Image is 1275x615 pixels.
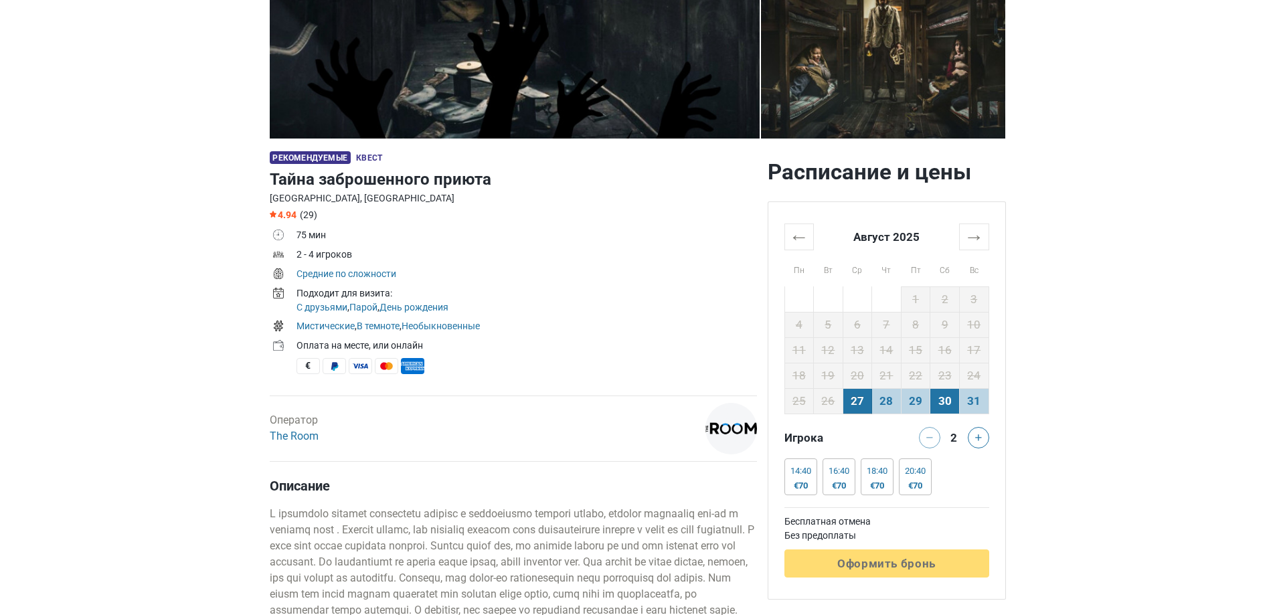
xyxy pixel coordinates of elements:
td: 23 [930,363,960,388]
td: , , [296,318,757,337]
th: Вс [959,250,989,286]
span: Квест [356,153,382,163]
td: 24 [959,363,989,388]
td: 21 [872,363,902,388]
div: 20:40 [905,466,926,476]
div: 14:40 [790,466,811,476]
td: 18 [784,363,814,388]
div: [GEOGRAPHIC_DATA], [GEOGRAPHIC_DATA] [270,191,757,205]
div: €70 [867,480,887,491]
span: 4.94 [270,209,296,220]
span: Наличные [296,358,320,374]
td: 20 [843,363,872,388]
td: 14 [872,337,902,363]
th: Чт [872,250,902,286]
h1: Тайна заброшенного приюта [270,167,757,191]
img: 1c9ac0159c94d8d0l.png [705,403,757,454]
td: 16 [930,337,960,363]
th: → [959,224,989,250]
div: 18:40 [867,466,887,476]
img: Star [270,211,276,217]
div: €70 [905,480,926,491]
td: 15 [901,337,930,363]
td: 13 [843,337,872,363]
a: The Room [270,430,319,442]
a: Парой [349,302,377,313]
span: American Express [401,358,424,374]
th: Пт [901,250,930,286]
td: Без предоплаты [784,529,989,543]
a: В темноте [357,321,400,331]
th: Август 2025 [814,224,960,250]
td: 3 [959,286,989,312]
td: 29 [901,388,930,414]
td: 11 [784,337,814,363]
span: Visa [349,358,372,374]
div: 2 [946,427,962,446]
td: 10 [959,312,989,337]
td: 5 [814,312,843,337]
td: 28 [872,388,902,414]
th: Ср [843,250,872,286]
td: 25 [784,388,814,414]
a: День рождения [379,302,448,313]
th: Сб [930,250,960,286]
td: 26 [814,388,843,414]
td: 1 [901,286,930,312]
td: , , [296,285,757,318]
td: 12 [814,337,843,363]
div: Подходит для визита: [296,286,757,300]
h2: Расписание и цены [768,159,1006,185]
a: Средние по сложности [296,268,396,279]
div: €70 [829,480,849,491]
td: 7 [872,312,902,337]
th: ← [784,224,814,250]
div: Оплата на месте, или онлайн [296,339,757,353]
div: Игрока [779,427,887,448]
span: PayPal [323,358,346,374]
th: Вт [814,250,843,286]
h4: Описание [270,478,757,494]
span: Рекомендуемые [270,151,351,164]
td: 9 [930,312,960,337]
td: 31 [959,388,989,414]
span: MasterCard [375,358,398,374]
span: (29) [300,209,317,220]
td: 27 [843,388,872,414]
div: €70 [790,480,811,491]
a: Мистические [296,321,355,331]
a: Необыкновенные [402,321,480,331]
td: 4 [784,312,814,337]
div: 16:40 [829,466,849,476]
td: 2 - 4 игроков [296,246,757,266]
td: 22 [901,363,930,388]
td: 19 [814,363,843,388]
div: Оператор [270,412,319,444]
td: 17 [959,337,989,363]
th: Пн [784,250,814,286]
td: Бесплатная отмена [784,515,989,529]
td: 2 [930,286,960,312]
td: 75 мин [296,227,757,246]
td: 6 [843,312,872,337]
td: 8 [901,312,930,337]
td: 30 [930,388,960,414]
a: С друзьями [296,302,347,313]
